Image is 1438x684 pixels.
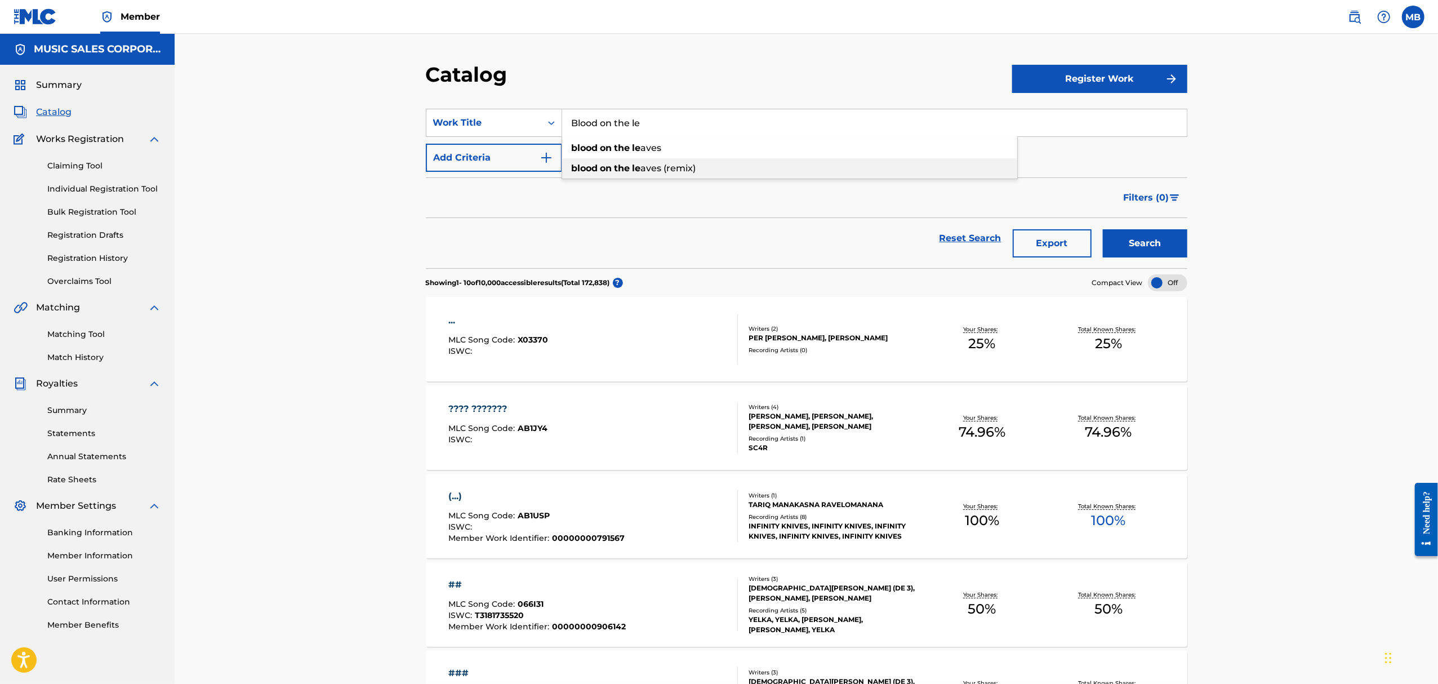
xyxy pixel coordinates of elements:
img: 9d2ae6d4665cec9f34b9.svg [540,151,553,165]
img: expand [148,132,161,146]
img: Catalog [14,105,27,119]
span: 00000000906142 [552,621,626,632]
span: Summary [36,78,82,92]
img: expand [148,377,161,390]
strong: le [633,163,641,174]
p: Your Shares: [963,414,1000,422]
span: MLC Song Code : [448,599,518,609]
span: MLC Song Code : [448,423,518,433]
span: Matching [36,301,80,314]
img: Matching [14,301,28,314]
span: ISWC : [448,346,475,356]
div: TARIQ MANAKASNA RAVELOMANANA [749,500,919,510]
a: Public Search [1343,6,1366,28]
a: CatalogCatalog [14,105,72,119]
button: Add Criteria [426,144,562,172]
span: ISWC : [448,610,475,620]
span: Filters ( 0 ) [1124,191,1169,205]
p: Total Known Shares: [1079,325,1139,334]
div: ???? ??????? [448,402,547,416]
a: Registration History [47,252,161,264]
img: filter [1170,194,1179,201]
div: Writers ( 3 ) [749,575,919,583]
span: ? [613,278,623,288]
span: 00000000791567 [552,533,625,543]
form: Search Form [426,109,1187,268]
strong: on [600,143,612,153]
a: Reset Search [934,226,1007,251]
p: Your Shares: [963,502,1000,510]
div: Writers ( 4 ) [749,403,919,411]
strong: on [600,163,612,174]
span: 100 % [965,510,999,531]
a: ???? ???????MLC Song Code:AB1JY4ISWC:Writers (4)[PERSON_NAME], [PERSON_NAME], [PERSON_NAME], [PER... [426,385,1187,470]
button: Search [1103,229,1187,257]
img: MLC Logo [14,8,57,25]
img: Member Settings [14,499,27,513]
strong: the [615,143,630,153]
span: Catalog [36,105,72,119]
div: Recording Artists ( 1 ) [749,434,919,443]
span: Member Settings [36,499,116,513]
span: ISWC : [448,434,475,445]
div: [PERSON_NAME], [PERSON_NAME], [PERSON_NAME], [PERSON_NAME] [749,411,919,432]
span: 100 % [1092,510,1126,531]
span: X03370 [518,335,548,345]
a: ##MLC Song Code:066I31ISWC:T3181735520Member Work Identifier:00000000906142Writers (3)[DEMOGRAPHI... [426,562,1187,647]
span: 25 % [968,334,995,354]
span: AB1JY4 [518,423,547,433]
span: 25 % [1095,334,1122,354]
span: Works Registration [36,132,124,146]
img: Royalties [14,377,27,390]
div: SC4R [749,443,919,453]
p: Total Known Shares: [1079,414,1139,422]
strong: le [633,143,641,153]
img: help [1377,10,1391,24]
a: ...MLC Song Code:X03370ISWC:Writers (2)PER [PERSON_NAME], [PERSON_NAME]Recording Artists (0)Your ... [426,297,1187,381]
p: Total Known Shares: [1079,502,1139,510]
button: Export [1013,229,1092,257]
a: Registration Drafts [47,229,161,241]
strong: the [615,163,630,174]
div: (...) [448,490,625,503]
img: expand [148,499,161,513]
iframe: Resource Center [1406,474,1438,565]
div: Writers ( 2 ) [749,325,919,333]
span: aves (remix) [641,163,696,174]
span: 50 % [1094,599,1123,619]
div: [DEMOGRAPHIC_DATA][PERSON_NAME] (DE 3), [PERSON_NAME], [PERSON_NAME] [749,583,919,603]
p: Your Shares: [963,590,1000,599]
span: AB1USP [518,510,550,521]
img: Accounts [14,43,27,56]
a: Statements [47,428,161,439]
div: Drag [1385,641,1392,675]
span: 74.96 % [1085,422,1132,442]
span: Member Work Identifier : [448,533,552,543]
div: ### [448,667,627,680]
span: 50 % [968,599,996,619]
span: Member [121,10,160,23]
span: T3181735520 [475,610,524,620]
div: YELKA, YELKA, [PERSON_NAME], [PERSON_NAME], YELKA [749,615,919,635]
iframe: Chat Widget [1382,630,1438,684]
a: Bulk Registration Tool [47,206,161,218]
div: ## [448,578,626,592]
span: ISWC : [448,522,475,532]
span: 74.96 % [959,422,1005,442]
a: Overclaims Tool [47,276,161,287]
a: (...)MLC Song Code:AB1USPISWC:Member Work Identifier:00000000791567Writers (1)TARIQ MANAKASNA RAV... [426,474,1187,558]
strong: blood [572,163,598,174]
div: INFINITY KNIVES, INFINITY KNIVES, INFINITY KNIVES, INFINITY KNIVES, INFINITY KNIVES [749,521,919,541]
span: Royalties [36,377,78,390]
div: ... [448,314,548,327]
img: Summary [14,78,27,92]
div: PER [PERSON_NAME], [PERSON_NAME] [749,333,919,343]
a: Individual Registration Tool [47,183,161,195]
button: Register Work [1012,65,1187,93]
a: User Permissions [47,573,161,585]
div: Work Title [433,116,535,130]
p: Total Known Shares: [1079,590,1139,599]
